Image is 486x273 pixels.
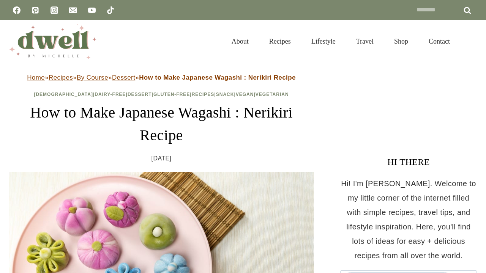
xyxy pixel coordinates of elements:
[139,74,296,81] strong: How to Make Japanese Wagashi : Nerikiri Recipe
[47,3,62,18] a: Instagram
[112,74,135,81] a: Dessert
[9,24,96,59] img: DWELL by michelle
[28,3,43,18] a: Pinterest
[259,28,301,55] a: Recipes
[346,28,384,55] a: Travel
[221,28,460,55] nav: Primary Navigation
[192,92,215,97] a: Recipes
[77,74,108,81] a: By Course
[9,3,24,18] a: Facebook
[153,92,190,97] a: Gluten-Free
[103,3,118,18] a: TikTok
[49,74,73,81] a: Recipes
[128,92,152,97] a: Dessert
[221,28,259,55] a: About
[236,92,254,97] a: Vegan
[151,153,172,164] time: [DATE]
[464,35,477,48] button: View Search Form
[256,92,289,97] a: Vegetarian
[216,92,234,97] a: Snack
[34,92,93,97] a: [DEMOGRAPHIC_DATA]
[34,92,289,97] span: | | | | | | |
[301,28,346,55] a: Lifestyle
[9,101,314,147] h1: How to Make Japanese Wagashi : Nerikiri Recipe
[384,28,418,55] a: Shop
[418,28,460,55] a: Contact
[27,74,45,81] a: Home
[340,155,477,169] h3: HI THERE
[65,3,80,18] a: Email
[27,74,296,81] span: » » » »
[340,176,477,263] p: Hi! I'm [PERSON_NAME]. Welcome to my little corner of the internet filled with simple recipes, tr...
[84,3,99,18] a: YouTube
[95,92,126,97] a: Dairy-Free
